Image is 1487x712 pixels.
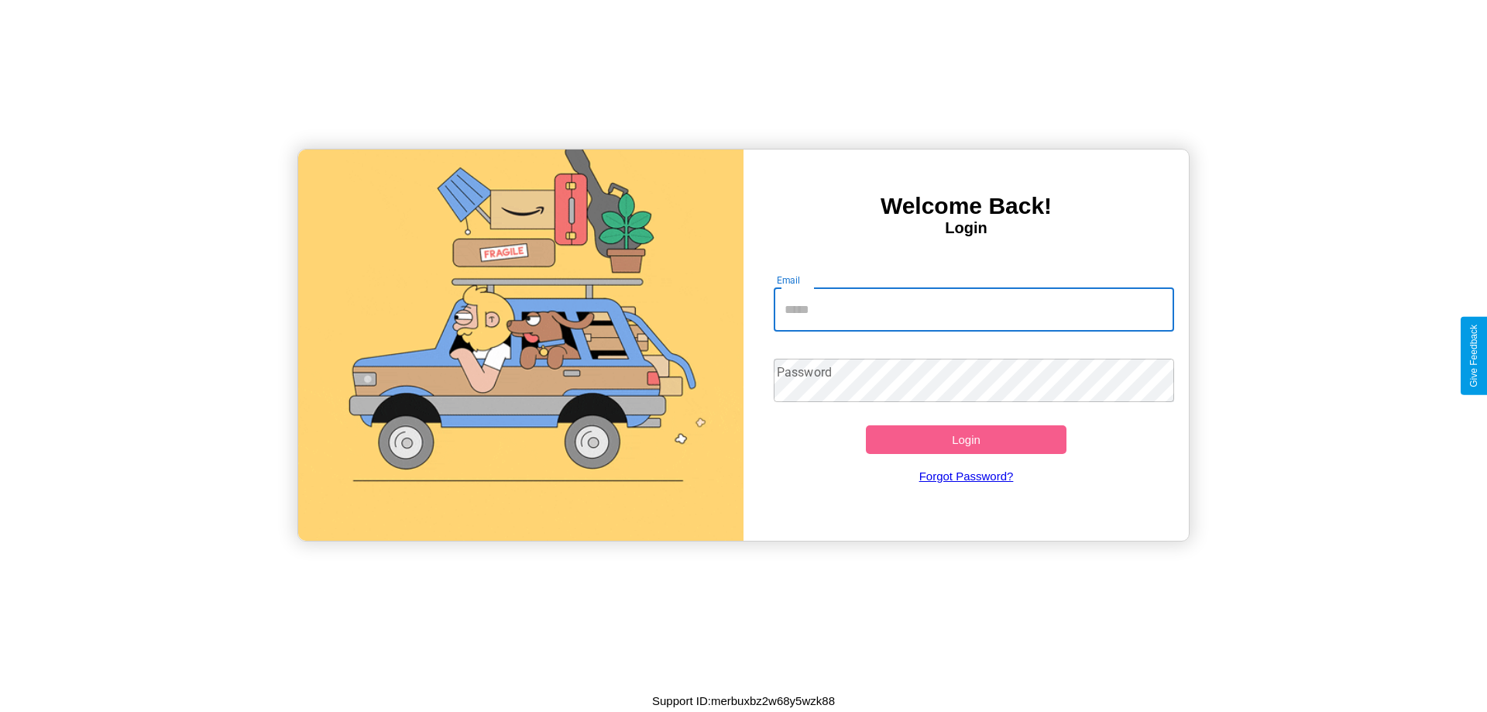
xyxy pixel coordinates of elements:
[1468,325,1479,387] div: Give Feedback
[866,425,1066,454] button: Login
[743,219,1189,237] h4: Login
[652,690,835,711] p: Support ID: merbuxbz2w68y5wzk88
[743,193,1189,219] h3: Welcome Back!
[777,273,801,287] label: Email
[766,454,1167,498] a: Forgot Password?
[298,150,743,541] img: gif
